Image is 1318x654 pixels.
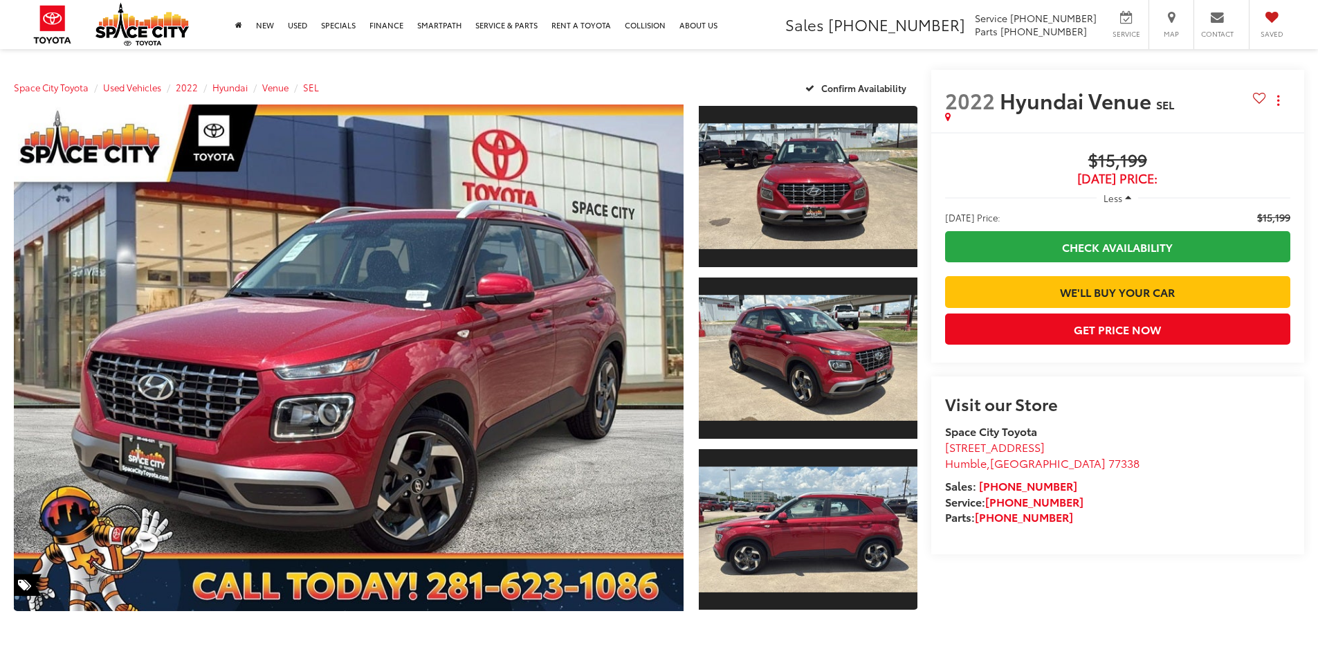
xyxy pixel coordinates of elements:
[945,276,1290,307] a: We'll Buy Your Car
[945,314,1290,345] button: Get Price Now
[821,82,906,94] span: Confirm Availability
[1010,11,1097,25] span: [PHONE_NUMBER]
[95,3,189,46] img: Space City Toyota
[979,478,1077,493] a: [PHONE_NUMBER]
[1110,29,1142,39] span: Service
[945,439,1045,455] span: [STREET_ADDRESS]
[945,455,1139,471] span: ,
[1156,29,1187,39] span: Map
[828,13,965,35] span: [PHONE_NUMBER]
[103,81,161,93] a: Used Vehicles
[945,394,1290,412] h2: Visit our Store
[262,81,289,93] a: Venue
[945,478,976,493] span: Sales:
[699,105,917,269] a: Expand Photo 1
[1000,85,1156,115] span: Hyundai Venue
[945,455,987,471] span: Humble
[1104,192,1122,204] span: Less
[176,81,198,93] a: 2022
[945,151,1290,172] span: $15,199
[1000,24,1087,38] span: [PHONE_NUMBER]
[303,81,319,93] a: SEL
[699,276,917,440] a: Expand Photo 2
[1277,95,1279,106] span: dropdown dots
[696,124,919,249] img: 2022 Hyundai Venue SEL
[699,448,917,612] a: Expand Photo 3
[212,81,248,93] a: Hyundai
[1201,29,1234,39] span: Contact
[945,439,1139,471] a: [STREET_ADDRESS] Humble,[GEOGRAPHIC_DATA] 77338
[990,455,1106,471] span: [GEOGRAPHIC_DATA]
[975,11,1007,25] span: Service
[945,423,1037,439] strong: Space City Toyota
[945,231,1290,262] a: Check Availability
[696,466,919,592] img: 2022 Hyundai Venue SEL
[975,509,1073,525] a: [PHONE_NUMBER]
[1108,455,1139,471] span: 77338
[798,75,917,100] button: Confirm Availability
[1257,210,1290,224] span: $15,199
[785,13,824,35] span: Sales
[985,493,1083,509] a: [PHONE_NUMBER]
[945,172,1290,185] span: [DATE] Price:
[14,574,42,596] span: Special
[7,102,690,614] img: 2022 Hyundai Venue SEL
[696,296,919,421] img: 2022 Hyundai Venue SEL
[14,105,684,611] a: Expand Photo 0
[945,509,1073,525] strong: Parts:
[1097,185,1138,210] button: Less
[14,81,89,93] a: Space City Toyota
[945,493,1083,509] strong: Service:
[945,210,1000,224] span: [DATE] Price:
[1266,88,1290,112] button: Actions
[975,24,998,38] span: Parts
[1156,96,1174,112] span: SEL
[945,85,995,115] span: 2022
[1256,29,1287,39] span: Saved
